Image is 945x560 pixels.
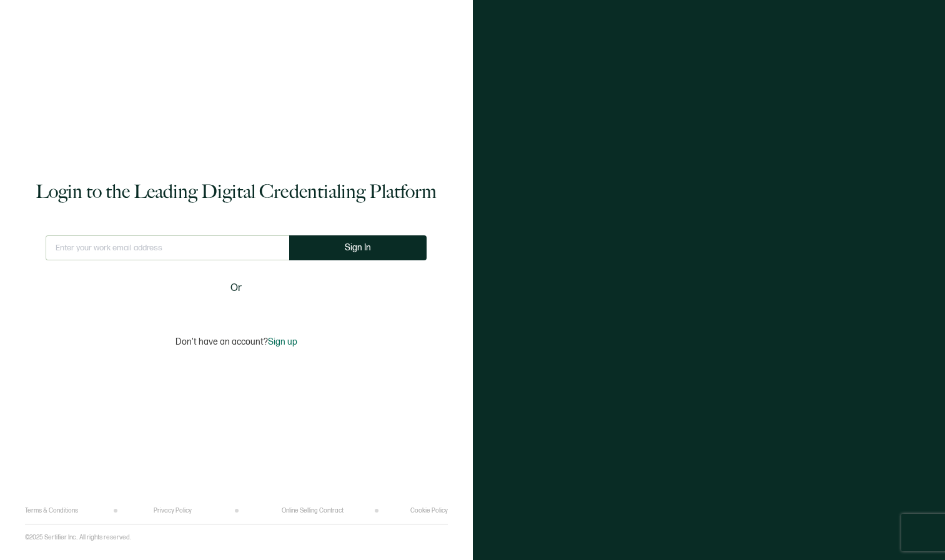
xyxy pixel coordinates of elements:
p: ©2025 Sertifier Inc.. All rights reserved. [25,534,131,541]
span: Sign In [345,243,371,252]
a: Privacy Policy [154,507,192,514]
p: Don't have an account? [176,336,297,347]
h1: Login to the Leading Digital Credentialing Platform [36,179,437,204]
span: Sign up [268,336,297,347]
a: Online Selling Contract [282,507,344,514]
input: Enter your work email address [46,235,289,260]
button: Sign In [289,235,427,260]
a: Terms & Conditions [25,507,78,514]
span: Or [230,280,242,296]
a: Cookie Policy [410,507,448,514]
